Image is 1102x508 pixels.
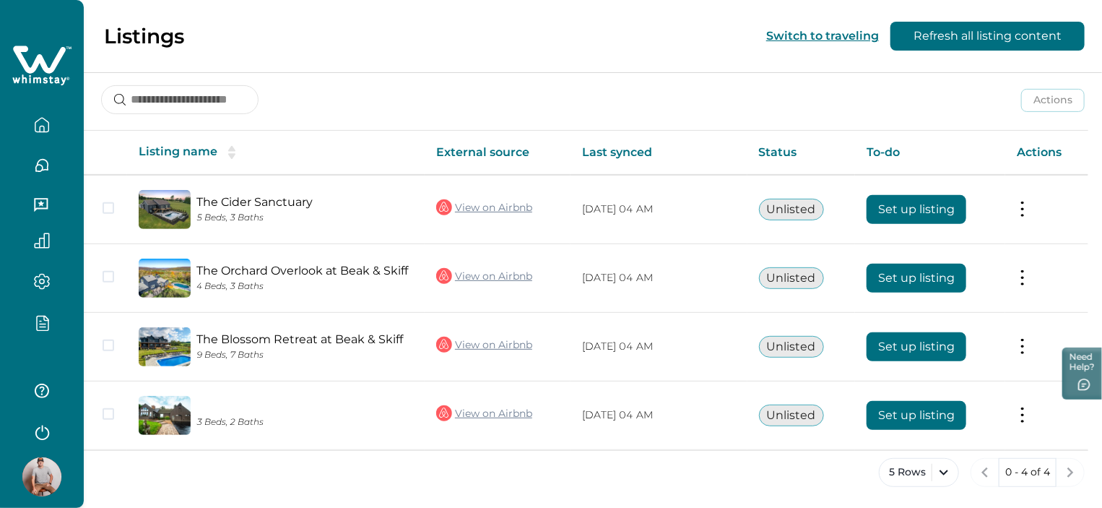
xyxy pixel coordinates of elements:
button: Set up listing [867,195,966,224]
p: Listings [104,24,184,48]
p: [DATE] 04 AM [582,408,736,423]
button: Unlisted [759,199,824,220]
a: The Blossom Retreat at Beak & Skiff [196,332,413,346]
img: Whimstay Host [22,457,61,496]
a: View on Airbnb [436,198,532,217]
button: Set up listing [867,401,966,430]
button: sorting [217,145,246,160]
button: Unlisted [759,336,824,358]
img: propertyImage_The Orchard Overlook at Beak & Skiff [139,259,191,298]
p: [DATE] 04 AM [582,271,736,285]
th: Status [747,131,855,175]
p: 9 Beds, 7 Baths [196,350,413,361]
button: Actions [1021,89,1085,112]
img: propertyImage_The Cider Sanctuary [139,190,191,229]
a: The Orchard Overlook at Beak & Skiff [196,264,413,277]
button: Set up listing [867,332,966,361]
button: previous page [971,458,999,487]
th: Last synced [570,131,747,175]
button: 0 - 4 of 4 [999,458,1057,487]
p: 4 Beds, 3 Baths [196,281,413,292]
p: [DATE] 04 AM [582,340,736,354]
th: Actions [1005,131,1088,175]
a: View on Airbnb [436,267,532,285]
img: propertyImage_ [139,396,191,435]
a: The Cider Sanctuary [196,195,413,209]
button: Unlisted [759,405,824,426]
th: External source [425,131,570,175]
button: Refresh all listing content [890,22,1085,51]
button: Set up listing [867,264,966,293]
button: Unlisted [759,267,824,289]
img: propertyImage_The Blossom Retreat at Beak & Skiff [139,327,191,366]
button: Switch to traveling [766,29,879,43]
th: To-do [855,131,1005,175]
p: 0 - 4 of 4 [1005,465,1050,480]
a: View on Airbnb [436,404,532,423]
button: next page [1056,458,1085,487]
button: 5 Rows [879,458,959,487]
p: [DATE] 04 AM [582,202,736,217]
p: 5 Beds, 3 Baths [196,212,413,223]
p: 3 Beds, 2 Baths [196,417,413,428]
a: View on Airbnb [436,335,532,354]
th: Listing name [127,131,425,175]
